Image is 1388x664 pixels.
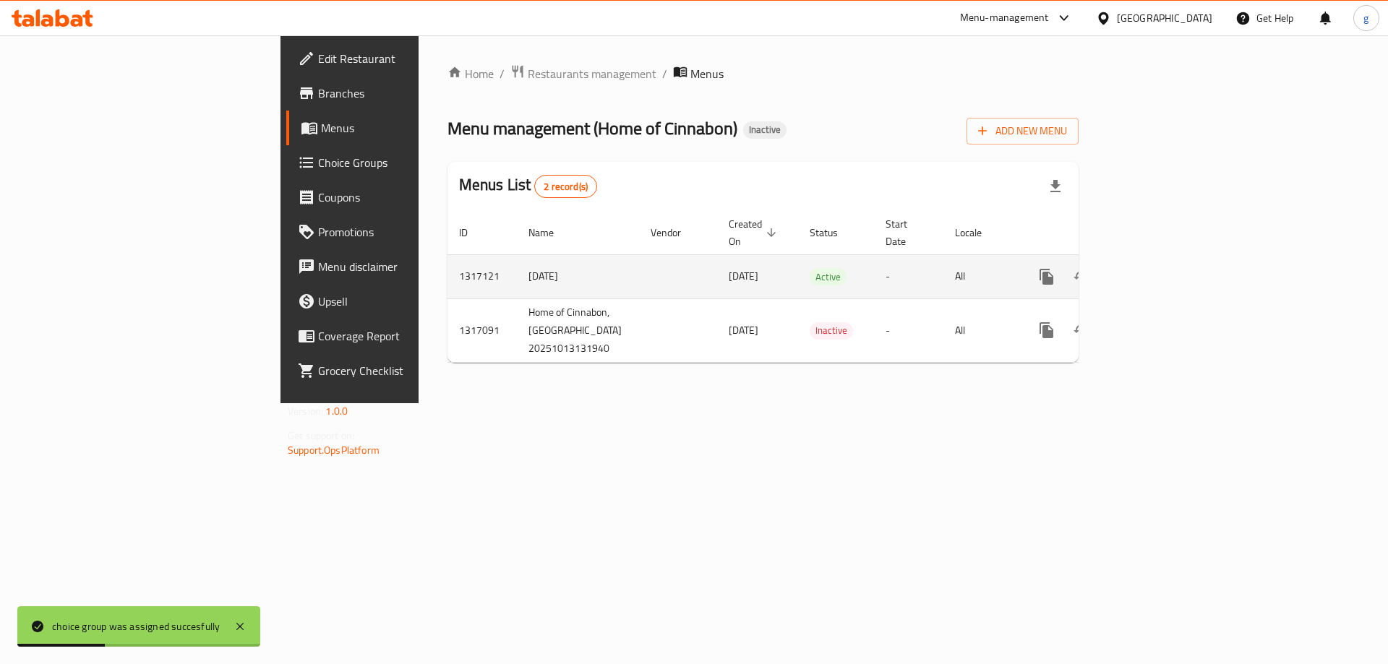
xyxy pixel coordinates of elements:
[318,362,501,379] span: Grocery Checklist
[286,76,513,111] a: Branches
[528,224,573,241] span: Name
[288,441,380,460] a: Support.OpsPlatform
[943,254,1018,298] td: All
[960,9,1049,27] div: Menu-management
[1117,10,1212,26] div: [GEOGRAPHIC_DATA]
[874,298,943,362] td: -
[729,267,758,285] span: [DATE]
[286,145,513,180] a: Choice Groups
[517,254,639,298] td: [DATE]
[534,175,597,198] div: Total records count
[52,618,220,634] div: choice group was assigned succesfully
[318,154,501,171] span: Choice Groups
[651,224,700,241] span: Vendor
[447,211,1180,363] table: enhanced table
[321,119,501,137] span: Menus
[288,402,323,421] span: Version:
[286,319,513,353] a: Coverage Report
[874,254,943,298] td: -
[1064,313,1099,348] button: Change Status
[729,215,781,250] span: Created On
[810,322,853,339] span: Inactive
[459,174,597,198] h2: Menus List
[459,224,487,241] span: ID
[318,293,501,310] span: Upsell
[286,180,513,215] a: Coupons
[743,121,787,139] div: Inactive
[286,41,513,76] a: Edit Restaurant
[510,64,656,83] a: Restaurants management
[810,268,847,285] div: Active
[1064,259,1099,294] button: Change Status
[886,215,926,250] span: Start Date
[286,249,513,284] a: Menu disclaimer
[690,65,724,82] span: Menus
[318,223,501,241] span: Promotions
[535,180,596,194] span: 2 record(s)
[810,322,853,340] div: Inactive
[729,321,758,340] span: [DATE]
[1018,211,1180,255] th: Actions
[286,353,513,388] a: Grocery Checklist
[325,402,348,421] span: 1.0.0
[318,85,501,102] span: Branches
[1363,10,1368,26] span: g
[1029,259,1064,294] button: more
[810,224,857,241] span: Status
[286,215,513,249] a: Promotions
[1038,169,1073,204] div: Export file
[967,118,1079,145] button: Add New Menu
[286,284,513,319] a: Upsell
[288,426,354,445] span: Get support on:
[810,269,847,285] span: Active
[955,224,1001,241] span: Locale
[318,327,501,345] span: Coverage Report
[318,50,501,67] span: Edit Restaurant
[517,298,639,362] td: Home of Cinnabon,[GEOGRAPHIC_DATA] 20251013131940
[447,112,737,145] span: Menu management ( Home of Cinnabon )
[318,258,501,275] span: Menu disclaimer
[318,189,501,206] span: Coupons
[943,298,1018,362] td: All
[286,111,513,145] a: Menus
[978,122,1067,140] span: Add New Menu
[1029,313,1064,348] button: more
[743,124,787,136] span: Inactive
[447,64,1079,83] nav: breadcrumb
[528,65,656,82] span: Restaurants management
[662,65,667,82] li: /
